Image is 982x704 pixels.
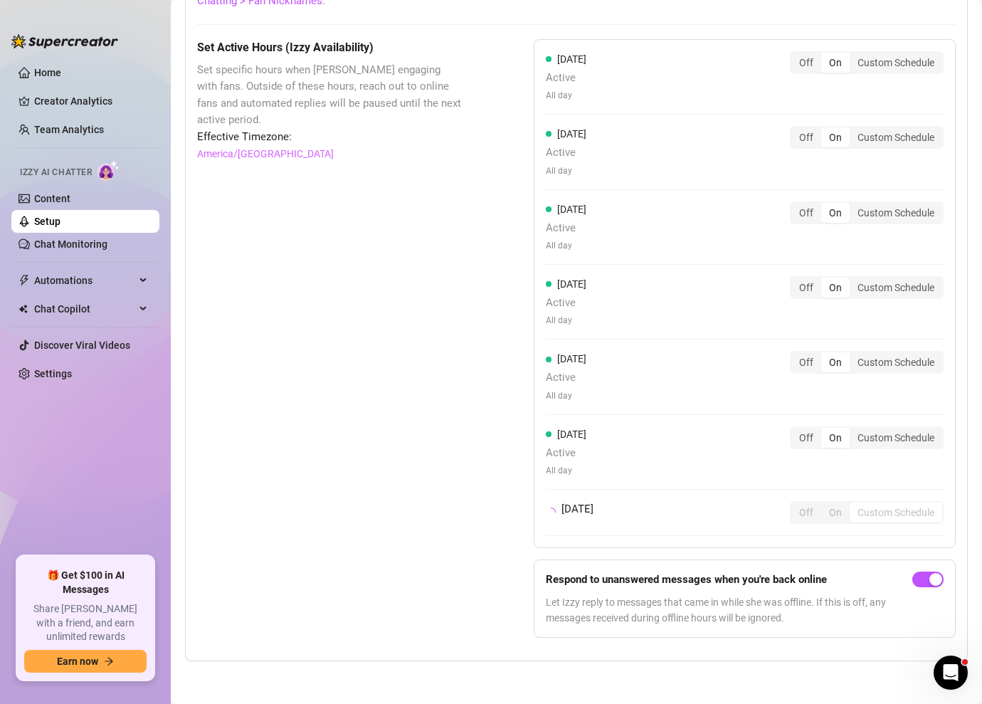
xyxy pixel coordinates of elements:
[546,389,586,403] span: All day
[197,129,463,146] span: Effective Timezone:
[850,428,942,448] div: Custom Schedule
[24,650,147,673] button: Earn nowarrow-right
[790,201,944,224] div: segmented control
[791,127,821,147] div: Off
[791,203,821,223] div: Off
[34,368,72,379] a: Settings
[546,239,586,253] span: All day
[821,203,850,223] div: On
[34,124,104,135] a: Team Analytics
[546,89,586,103] span: All day
[546,369,586,387] span: Active
[791,503,821,522] div: Off
[546,295,586,312] span: Active
[546,70,586,87] span: Active
[34,216,60,227] a: Setup
[19,275,30,286] span: thunderbolt
[557,204,586,215] span: [DATE]
[791,428,821,448] div: Off
[546,445,586,462] span: Active
[34,90,148,112] a: Creator Analytics
[821,503,850,522] div: On
[850,503,942,522] div: Custom Schedule
[557,53,586,65] span: [DATE]
[546,464,586,478] span: All day
[850,203,942,223] div: Custom Schedule
[546,314,586,327] span: All day
[934,656,968,690] iframe: Intercom live chat
[34,67,61,78] a: Home
[561,501,593,518] span: [DATE]
[790,51,944,74] div: segmented control
[34,238,107,250] a: Chat Monitoring
[24,602,147,644] span: Share [PERSON_NAME] with a friend, and earn unlimited rewards
[850,352,942,372] div: Custom Schedule
[197,146,334,162] a: America/[GEOGRAPHIC_DATA]
[57,656,98,667] span: Earn now
[790,501,944,524] div: segmented control
[546,508,556,518] span: loading
[557,429,586,440] span: [DATE]
[557,128,586,140] span: [DATE]
[546,594,907,626] span: Let Izzy reply to messages that came in while she was offline. If this is off, any messages recei...
[24,569,147,597] span: 🎁 Get $100 in AI Messages
[34,340,130,351] a: Discover Viral Videos
[790,126,944,149] div: segmented control
[197,62,463,129] span: Set specific hours when [PERSON_NAME] engaging with fans. Outside of these hours, reach out to on...
[546,145,586,162] span: Active
[821,352,850,372] div: On
[850,53,942,73] div: Custom Schedule
[34,298,135,320] span: Chat Copilot
[791,53,821,73] div: Off
[34,193,70,204] a: Content
[850,127,942,147] div: Custom Schedule
[546,220,586,237] span: Active
[546,164,586,178] span: All day
[546,573,827,586] strong: Respond to unanswered messages when you're back online
[791,278,821,298] div: Off
[19,304,28,314] img: Chat Copilot
[791,352,821,372] div: Off
[850,278,942,298] div: Custom Schedule
[557,353,586,364] span: [DATE]
[821,428,850,448] div: On
[97,160,120,181] img: AI Chatter
[557,278,586,290] span: [DATE]
[790,276,944,299] div: segmented control
[790,351,944,374] div: segmented control
[790,426,944,449] div: segmented control
[20,166,92,179] span: Izzy AI Chatter
[197,39,463,56] h5: Set Active Hours (Izzy Availability)
[11,34,118,48] img: logo-BBDzfeDw.svg
[34,269,135,292] span: Automations
[104,656,114,666] span: arrow-right
[821,127,850,147] div: On
[821,53,850,73] div: On
[821,278,850,298] div: On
